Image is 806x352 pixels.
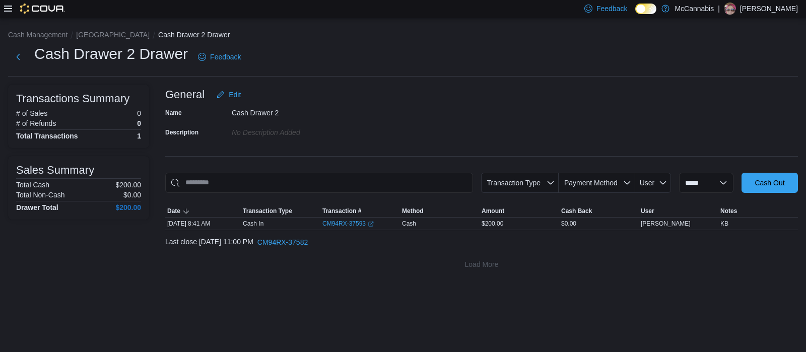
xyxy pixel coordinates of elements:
[137,109,141,117] p: 0
[481,173,559,193] button: Transaction Type
[8,31,68,39] button: Cash Management
[213,85,245,105] button: Edit
[115,181,141,189] p: $200.00
[402,220,416,228] span: Cash
[740,3,798,15] p: [PERSON_NAME]
[165,128,198,136] label: Description
[76,31,150,39] button: [GEOGRAPHIC_DATA]
[482,220,503,228] span: $200.00
[720,207,737,215] span: Notes
[480,205,559,217] button: Amount
[718,3,720,15] p: |
[158,31,230,39] button: Cash Drawer 2 Drawer
[34,44,188,64] h1: Cash Drawer 2 Drawer
[16,109,47,117] h6: # of Sales
[137,132,141,140] h4: 1
[243,207,292,215] span: Transaction Type
[16,191,65,199] h6: Total Non-Cash
[641,207,654,215] span: User
[720,220,728,228] span: KB
[16,164,94,176] h3: Sales Summary
[210,52,241,62] span: Feedback
[8,47,28,67] button: Next
[229,90,241,100] span: Edit
[482,207,504,215] span: Amount
[742,173,798,193] button: Cash Out
[635,14,636,15] span: Dark Mode
[16,203,58,212] h4: Drawer Total
[596,4,627,14] span: Feedback
[635,173,671,193] button: User
[20,4,65,14] img: Cova
[16,132,78,140] h4: Total Transactions
[718,205,798,217] button: Notes
[675,3,714,15] p: McCannabis
[641,220,691,228] span: [PERSON_NAME]
[165,254,798,274] button: Load More
[400,205,480,217] button: Method
[137,119,141,127] p: 0
[165,89,205,101] h3: General
[243,220,263,228] p: Cash In
[465,259,499,269] span: Load More
[257,237,308,247] span: CM94RX-37582
[322,220,374,228] a: CM94RX-37593External link
[123,191,141,199] p: $0.00
[487,179,541,187] span: Transaction Type
[165,232,798,252] div: Last close [DATE] 11:00 PM
[8,30,798,42] nav: An example of EuiBreadcrumbs
[559,218,639,230] div: $0.00
[165,218,241,230] div: [DATE] 8:41 AM
[232,124,367,136] div: No Description added
[724,3,736,15] div: Krista Brumsey
[368,221,374,227] svg: External link
[322,207,361,215] span: Transaction #
[16,93,129,105] h3: Transactions Summary
[559,173,635,193] button: Payment Method
[559,205,639,217] button: Cash Back
[320,205,400,217] button: Transaction #
[402,207,424,215] span: Method
[115,203,141,212] h4: $200.00
[639,205,718,217] button: User
[165,109,182,117] label: Name
[241,205,320,217] button: Transaction Type
[561,207,592,215] span: Cash Back
[16,181,49,189] h6: Total Cash
[640,179,655,187] span: User
[564,179,618,187] span: Payment Method
[755,178,784,188] span: Cash Out
[165,205,241,217] button: Date
[165,173,473,193] input: This is a search bar. As you type, the results lower in the page will automatically filter.
[232,105,367,117] div: Cash Drawer 2
[194,47,245,67] a: Feedback
[16,119,56,127] h6: # of Refunds
[167,207,180,215] span: Date
[635,4,656,14] input: Dark Mode
[253,232,312,252] button: CM94RX-37582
